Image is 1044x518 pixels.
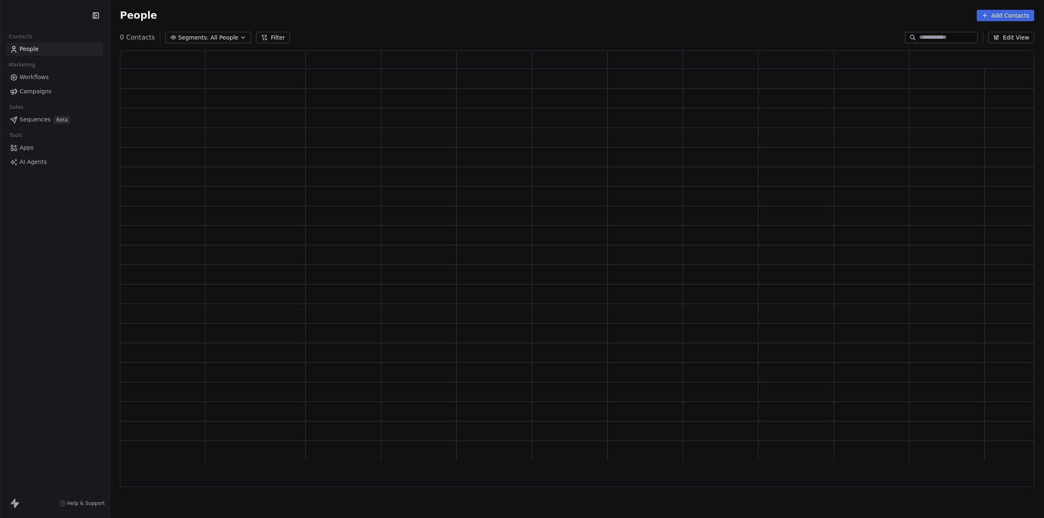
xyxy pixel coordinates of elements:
span: Contacts [5,31,36,43]
span: Beta [54,116,70,124]
span: People [20,45,39,53]
button: Add Contacts [977,10,1034,21]
span: Sequences [20,115,51,124]
span: Tools [6,129,26,141]
span: Segments: [178,33,209,42]
span: Marketing [5,59,39,71]
a: SequencesBeta [7,113,103,126]
a: Help & Support [59,500,105,507]
span: 0 Contacts [120,33,155,42]
span: Campaigns [20,87,51,96]
span: AI Agents [20,158,47,166]
a: Workflows [7,71,103,84]
span: Help & Support [67,500,105,507]
a: Apps [7,141,103,154]
span: Apps [20,143,34,152]
span: Workflows [20,73,49,82]
span: People [120,9,157,22]
span: All People [210,33,238,42]
a: AI Agents [7,155,103,169]
a: People [7,42,103,56]
button: Edit View [988,32,1034,43]
button: Filter [256,32,290,43]
span: Sales [6,101,27,113]
div: grid [120,69,1035,487]
a: Campaigns [7,85,103,98]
